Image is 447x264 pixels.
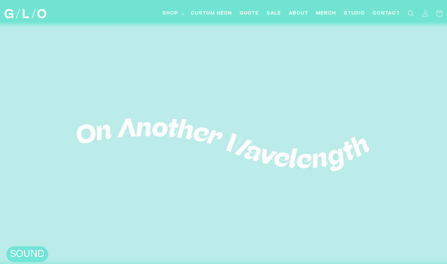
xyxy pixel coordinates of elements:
span: Merch [316,10,336,17]
a: Quote [236,6,263,21]
h2: SOUND [10,249,45,261]
span: Quote [240,10,259,17]
span: Shop [163,10,178,17]
a: About [285,6,312,21]
a: Studio [340,6,369,21]
a: Merch [312,6,340,21]
summary: Search [404,6,418,21]
span: Studio [344,10,365,17]
img: GLO Studio [4,9,46,18]
a: GLO Studio [2,7,49,21]
span: SALE [267,10,281,17]
summary: Shop [159,6,187,21]
a: SALE [263,6,285,21]
span: Contact [373,10,400,17]
span: About [289,10,308,17]
a: Custom Neon [187,6,236,21]
a: Contact [369,6,404,21]
span: Custom Neon [191,10,232,17]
